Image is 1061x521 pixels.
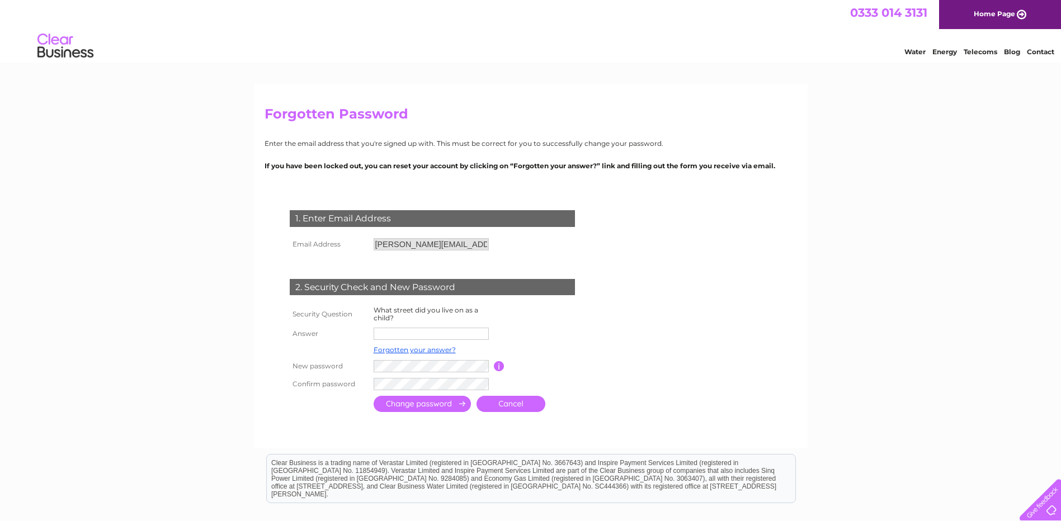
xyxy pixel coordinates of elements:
p: If you have been locked out, you can reset your account by clicking on “Forgotten your answer?” l... [265,160,797,171]
th: Security Question [287,304,371,325]
th: Answer [287,325,371,343]
p: Enter the email address that you're signed up with. This must be correct for you to successfully ... [265,138,797,149]
th: Email Address [287,235,371,253]
a: Energy [932,48,957,56]
img: logo.png [37,29,94,63]
a: Telecoms [964,48,997,56]
a: 0333 014 3131 [850,6,927,20]
label: What street did you live on as a child? [374,306,478,322]
a: Forgotten your answer? [374,345,456,354]
a: Contact [1027,48,1054,56]
th: Confirm password [287,375,371,393]
div: 1. Enter Email Address [290,210,575,227]
a: Water [904,48,926,56]
h2: Forgotten Password [265,106,797,127]
input: Submit [374,396,471,412]
input: Information [494,361,504,371]
a: Blog [1004,48,1020,56]
a: Cancel [477,396,545,412]
div: Clear Business is a trading name of Verastar Limited (registered in [GEOGRAPHIC_DATA] No. 3667643... [267,6,795,54]
div: 2. Security Check and New Password [290,279,575,296]
th: New password [287,357,371,375]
